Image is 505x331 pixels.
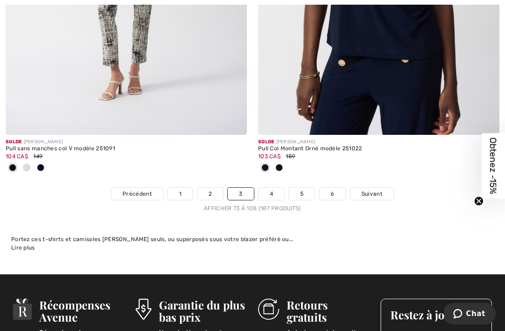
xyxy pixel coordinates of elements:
a: 1 [168,188,193,200]
img: Retours gratuits [258,299,279,320]
h3: Restez à jour [390,309,482,321]
a: Suivant [350,188,394,200]
a: 2 [197,188,223,200]
iframe: Ouvre un widget dans lequel vous pouvez chatter avec l’un de nos agents [444,303,496,326]
h3: Récompenses Avenue [39,299,124,323]
span: 103 CA$ [258,153,281,160]
span: Précédent [123,190,152,198]
div: Midnight Blue [34,161,48,176]
span: 159 [286,153,295,160]
a: 5 [289,188,315,200]
div: Vanilla 30 [20,161,34,176]
a: 4 [259,188,284,200]
div: Black [272,161,286,176]
span: Obtenez -15% [488,137,499,194]
div: [PERSON_NAME] [258,139,499,146]
h3: Garantie du plus bas prix [159,299,247,323]
span: Suivant [361,190,382,198]
a: 6 [319,188,345,200]
img: Garantie du plus bas prix [136,299,151,320]
img: Récompenses Avenue [13,299,32,320]
div: Obtenez -15%Close teaser [482,133,505,198]
div: Portez ces t-shirts et camisoles [PERSON_NAME] seuls, ou superposés sous votre blazer préféré ou... [11,235,494,243]
span: Solde [258,139,274,145]
a: Précédent [111,188,163,200]
span: 104 CA$ [6,153,28,160]
div: [PERSON_NAME] [6,139,247,146]
div: Pull sans manches col V modèle 251091 [6,146,247,152]
a: 3 [228,188,253,200]
h3: Retours gratuits [287,299,369,323]
div: Black [6,161,20,176]
span: Solde [6,139,22,145]
span: Lire plus [11,244,35,251]
button: Close teaser [474,196,483,206]
div: Pull Col Montant Orné modèle 251022 [258,146,499,152]
div: Midnight Blue [258,161,272,176]
span: 149 [33,153,43,160]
